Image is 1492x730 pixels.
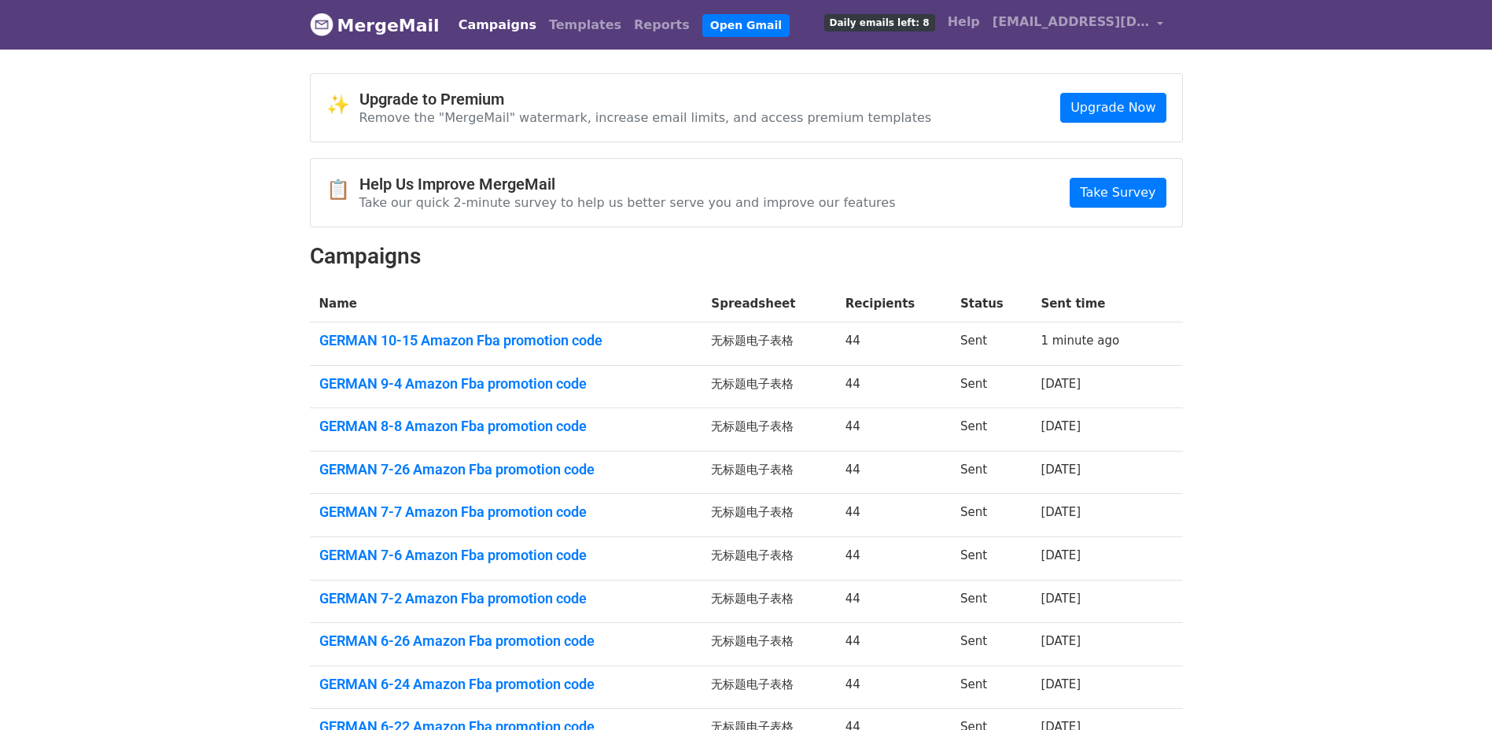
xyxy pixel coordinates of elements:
a: GERMAN 7-7 Amazon Fba promotion code [319,503,693,521]
a: GERMAN 9-4 Amazon Fba promotion code [319,375,693,393]
td: Sent [951,451,1031,494]
a: GERMAN 10-15 Amazon Fba promotion code [319,332,693,349]
td: 44 [836,365,951,408]
a: GERMAN 8-8 Amazon Fba promotion code [319,418,693,435]
h4: Help Us Improve MergeMail [359,175,896,194]
a: [DATE] [1041,419,1081,433]
td: Sent [951,665,1031,709]
td: 44 [836,323,951,366]
td: 无标题电子表格 [702,408,835,452]
td: 无标题电子表格 [702,623,835,666]
span: ✨ [326,94,359,116]
td: 44 [836,451,951,494]
a: GERMAN 7-2 Amazon Fba promotion code [319,590,693,607]
a: Campaigns [452,9,543,41]
span: [EMAIL_ADDRESS][DOMAIN_NAME] [993,13,1150,31]
span: 📋 [326,179,359,201]
td: Sent [951,537,1031,581]
p: Remove the "MergeMail" watermark, increase email limits, and access premium templates [359,109,932,126]
td: 44 [836,623,951,666]
td: 无标题电子表格 [702,665,835,709]
h2: Campaigns [310,243,1183,270]
th: Name [310,286,702,323]
p: Take our quick 2-minute survey to help us better serve you and improve our features [359,194,896,211]
th: Spreadsheet [702,286,835,323]
td: Sent [951,580,1031,623]
img: MergeMail logo [310,13,333,36]
a: [DATE] [1041,463,1081,477]
td: 无标题电子表格 [702,494,835,537]
a: [DATE] [1041,592,1081,606]
td: Sent [951,365,1031,408]
a: [DATE] [1041,377,1081,391]
span: Daily emails left: 8 [824,14,935,31]
a: [DATE] [1041,634,1081,648]
td: 无标题电子表格 [702,537,835,581]
a: GERMAN 7-26 Amazon Fba promotion code [319,461,693,478]
th: Recipients [836,286,951,323]
a: GERMAN 6-24 Amazon Fba promotion code [319,676,693,693]
a: 1 minute ago [1041,334,1119,348]
td: Sent [951,623,1031,666]
th: Sent time [1031,286,1158,323]
td: 无标题电子表格 [702,323,835,366]
a: Daily emails left: 8 [818,6,941,38]
td: 无标题电子表格 [702,365,835,408]
td: 无标题电子表格 [702,580,835,623]
td: 44 [836,580,951,623]
a: [DATE] [1041,677,1081,691]
a: Take Survey [1070,178,1166,208]
a: [EMAIL_ADDRESS][DOMAIN_NAME] [986,6,1170,43]
a: [DATE] [1041,548,1081,562]
td: 44 [836,665,951,709]
h4: Upgrade to Premium [359,90,932,109]
td: 44 [836,537,951,581]
a: Open Gmail [702,14,790,37]
td: 无标题电子表格 [702,451,835,494]
td: Sent [951,408,1031,452]
a: Reports [628,9,696,41]
a: GERMAN 7-6 Amazon Fba promotion code [319,547,693,564]
a: Templates [543,9,628,41]
td: 44 [836,408,951,452]
th: Status [951,286,1031,323]
a: [DATE] [1041,505,1081,519]
td: Sent [951,494,1031,537]
a: GERMAN 6-26 Amazon Fba promotion code [319,632,693,650]
a: Upgrade Now [1060,93,1166,123]
td: Sent [951,323,1031,366]
td: 44 [836,494,951,537]
a: Help [941,6,986,38]
a: MergeMail [310,9,440,42]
